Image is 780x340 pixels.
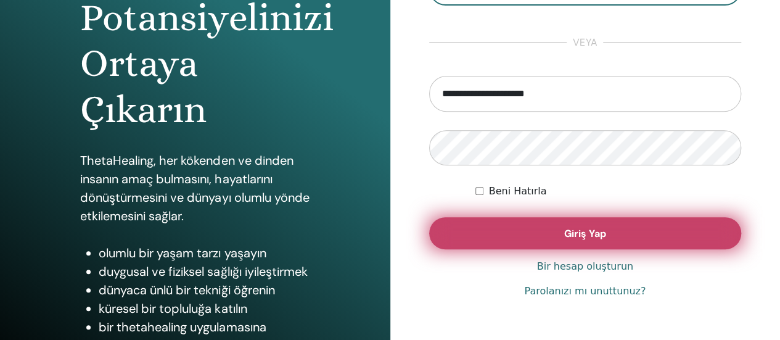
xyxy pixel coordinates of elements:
[524,284,646,299] a: Parolanızı mı unuttunuz?
[99,301,247,317] font: küresel bir topluluğa katılın
[524,285,646,297] font: Parolanızı mı unuttunuz?
[99,263,307,280] font: duygusal ve fiziksel sağlığı iyileştirmek
[475,184,741,199] div: Beni süresiz olarak veya manuel olarak çıkış yapana kadar kimlik doğrulamalı tut
[429,217,742,249] button: Giriş Yap
[80,152,309,224] font: ThetaHealing, her kökenden ve dinden insanın amaç bulmasını, hayatlarını dönüştürmesini ve dünyay...
[99,245,266,261] font: olumlu bir yaşam tarzı yaşayın
[573,36,597,49] font: veya
[537,260,633,272] font: Bir hesap oluşturun
[537,259,633,274] a: Bir hesap oluşturun
[488,185,546,197] font: Beni Hatırla
[99,282,274,298] font: dünyaca ünlü bir tekniği öğrenin
[564,227,606,240] font: Giriş Yap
